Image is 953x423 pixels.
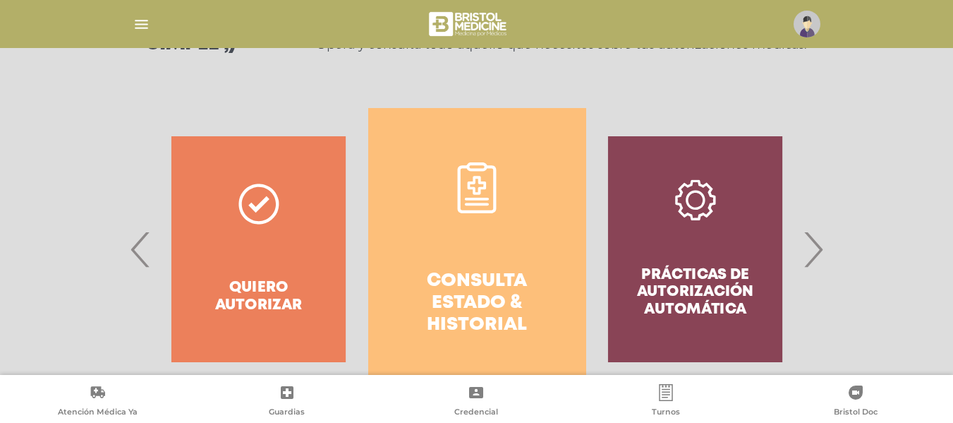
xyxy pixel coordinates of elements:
a: Guardias [193,384,382,420]
span: Bristol Doc [834,407,878,419]
span: Guardias [269,407,305,419]
img: Cober_menu-lines-white.svg [133,16,150,33]
span: Turnos [652,407,680,419]
span: Atención Médica Ya [58,407,138,419]
a: Atención Médica Ya [3,384,193,420]
a: Bristol Doc [760,384,950,420]
a: Turnos [571,384,761,420]
a: Credencial [382,384,571,420]
img: profile-placeholder.svg [794,11,820,37]
h4: Consulta estado & historial [394,270,561,337]
a: Consulta estado & historial [368,108,586,391]
span: Next [799,211,827,287]
span: Previous [127,211,154,287]
img: bristol-medicine-blanco.png [427,7,511,41]
span: Credencial [454,407,498,419]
